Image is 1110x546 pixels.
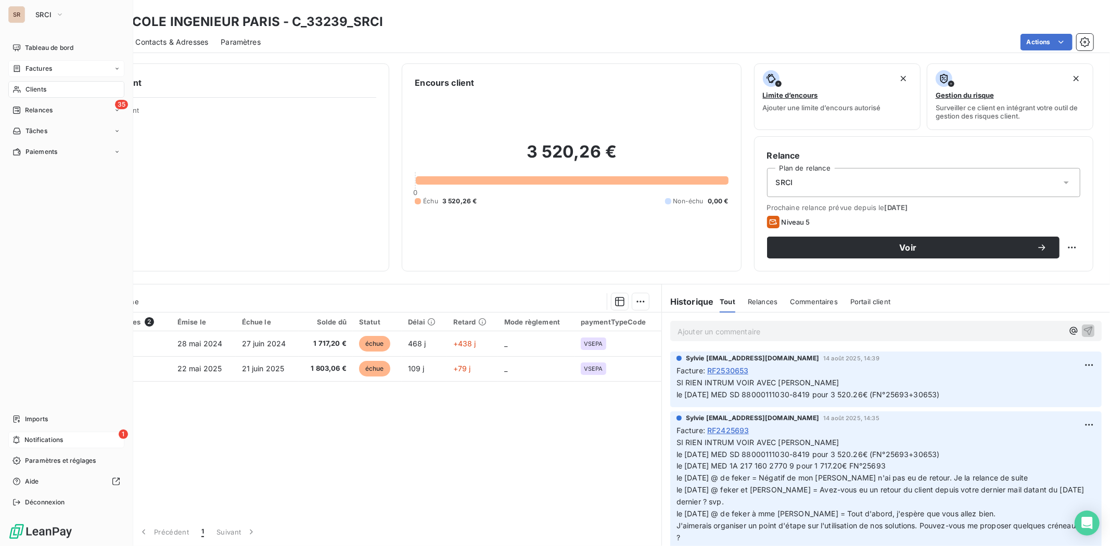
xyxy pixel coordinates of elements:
[25,106,53,115] span: Relances
[780,243,1037,252] span: Voir
[767,149,1080,162] h6: Relance
[242,364,285,373] span: 21 juin 2025
[25,126,47,136] span: Tâches
[145,317,154,327] span: 2
[8,523,73,540] img: Logo LeanPay
[453,318,492,326] div: Retard
[677,425,705,436] span: Facture :
[504,364,507,373] span: _
[823,415,879,421] span: 14 août 2025, 14:35
[584,341,603,347] span: VSEPA
[92,12,383,31] h3: EIVP ECOLE INGENIEUR PARIS - C_33239_SRCI
[453,364,471,373] span: +79 j
[504,339,507,348] span: _
[115,100,128,109] span: 35
[305,318,347,326] div: Solde dû
[885,203,908,212] span: [DATE]
[763,103,881,112] span: Ajouter une limite d’encours autorisé
[221,37,261,47] span: Paramètres
[767,237,1060,258] button: Voir
[415,141,728,173] h2: 3 520,26 €
[584,366,603,372] span: VSEPA
[25,43,73,53] span: Tableau de bord
[408,318,441,326] div: Délai
[782,218,810,226] span: Niveau 5
[754,63,921,130] button: Limite d’encoursAjouter une limite d’encours autorisé
[8,6,25,23] div: SR
[763,91,818,99] span: Limite d’encours
[177,364,222,373] span: 22 mai 2025
[823,355,879,361] span: 14 août 2025, 14:39
[442,197,477,206] span: 3 520,26 €
[776,177,793,188] span: SRCI
[359,318,395,326] div: Statut
[195,521,210,543] button: 1
[177,318,229,326] div: Émise le
[84,106,376,121] span: Propriétés Client
[408,364,425,373] span: 109 j
[25,498,65,507] span: Déconnexion
[408,339,426,348] span: 468 j
[850,297,890,306] span: Portail client
[305,363,347,374] span: 1 803,06 €
[25,64,52,73] span: Factures
[25,414,48,424] span: Imports
[25,147,57,157] span: Paiements
[720,297,735,306] span: Tout
[24,435,63,445] span: Notifications
[423,197,438,206] span: Échu
[242,318,293,326] div: Échue le
[790,297,838,306] span: Commentaires
[201,527,204,537] span: 1
[415,76,474,89] h6: Encours client
[242,339,286,348] span: 27 juin 2024
[707,365,748,376] span: RF2530653
[119,430,128,439] span: 1
[135,37,208,47] span: Contacts & Adresses
[581,318,655,326] div: paymentTypeCode
[35,10,52,19] span: SRCI
[936,103,1085,120] span: Surveiller ce client en intégrant votre outil de gestion des risques client.
[662,295,714,308] h6: Historique
[25,456,96,465] span: Paramètres et réglages
[359,361,390,376] span: échue
[1020,34,1073,50] button: Actions
[25,477,39,486] span: Aide
[686,354,819,363] span: Sylvie [EMAIL_ADDRESS][DOMAIN_NAME]
[132,521,195,543] button: Précédent
[677,378,839,387] span: SI RIEN INTRUM VOIR AVEC [PERSON_NAME]
[1075,511,1100,536] div: Open Intercom Messenger
[210,521,263,543] button: Suivant
[686,413,819,423] span: Sylvie [EMAIL_ADDRESS][DOMAIN_NAME]
[677,365,705,376] span: Facture :
[677,390,940,399] span: le [DATE] MED SD 88000111030-8419 pour 3 520.26€ (FN°25693+30653)
[748,297,777,306] span: Relances
[177,339,223,348] span: 28 mai 2024
[936,91,994,99] span: Gestion du risque
[504,318,568,326] div: Mode règlement
[927,63,1093,130] button: Gestion du risqueSurveiller ce client en intégrant votre outil de gestion des risques client.
[25,85,46,94] span: Clients
[305,339,347,349] span: 1 717,20 €
[767,203,1080,212] span: Prochaine relance prévue depuis le
[359,336,390,352] span: échue
[707,425,749,436] span: RF2425693
[453,339,476,348] span: +438 j
[708,197,729,206] span: 0,00 €
[8,473,124,490] a: Aide
[413,188,417,197] span: 0
[673,197,704,206] span: Non-échu
[63,76,376,89] h6: Informations client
